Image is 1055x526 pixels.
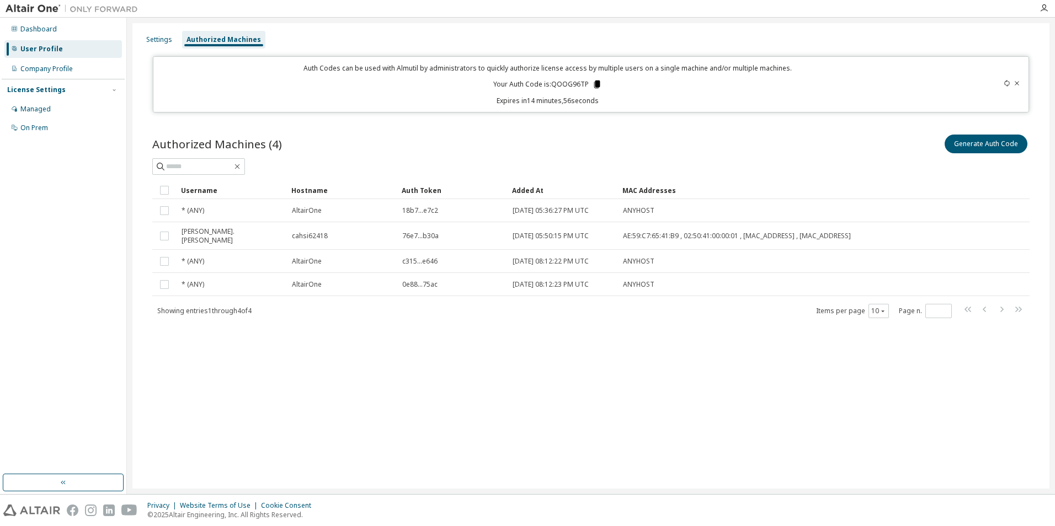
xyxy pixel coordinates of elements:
[160,96,936,105] p: Expires in 14 minutes, 56 seconds
[20,65,73,73] div: Company Profile
[182,257,204,266] span: * (ANY)
[402,232,439,240] span: 76e7...b30a
[292,232,328,240] span: cahsi62418
[3,504,60,516] img: altair_logo.svg
[20,25,57,34] div: Dashboard
[402,181,503,199] div: Auth Token
[402,280,438,289] span: 0e88...75ac
[292,206,322,215] span: AltairOne
[291,181,393,199] div: Hostname
[622,181,914,199] div: MAC Addresses
[623,206,654,215] span: ANYHOST
[402,257,438,266] span: c315...e646
[152,136,282,152] span: Authorized Machines (4)
[945,135,1027,153] button: Generate Auth Code
[513,232,589,240] span: [DATE] 05:50:15 PM UTC
[513,280,589,289] span: [DATE] 08:12:23 PM UTC
[147,501,180,510] div: Privacy
[181,181,283,199] div: Username
[512,181,614,199] div: Added At
[623,232,851,240] span: AE:59:C7:65:41:B9 , 02:50:41:00:00:01 , [MAC_ADDRESS] , [MAC_ADDRESS]
[7,85,66,94] div: License Settings
[623,280,654,289] span: ANYHOST
[157,306,252,315] span: Showing entries 1 through 4 of 4
[623,257,654,266] span: ANYHOST
[187,35,261,44] div: Authorized Machines
[147,510,318,519] p: © 2025 Altair Engineering, Inc. All Rights Reserved.
[20,45,63,53] div: User Profile
[402,206,438,215] span: 18b7...e7c2
[182,206,204,215] span: * (ANY)
[103,504,115,516] img: linkedin.svg
[180,501,261,510] div: Website Terms of Use
[292,257,322,266] span: AltairOne
[121,504,137,516] img: youtube.svg
[871,307,886,315] button: 10
[493,79,602,89] p: Your Auth Code is: QOOG96TP
[85,504,97,516] img: instagram.svg
[67,504,78,516] img: facebook.svg
[182,227,282,245] span: [PERSON_NAME].[PERSON_NAME]
[20,105,51,114] div: Managed
[146,35,172,44] div: Settings
[182,280,204,289] span: * (ANY)
[160,63,936,73] p: Auth Codes can be used with Almutil by administrators to quickly authorize license access by mult...
[20,124,48,132] div: On Prem
[816,304,889,318] span: Items per page
[292,280,322,289] span: AltairOne
[261,501,318,510] div: Cookie Consent
[6,3,143,14] img: Altair One
[513,206,589,215] span: [DATE] 05:36:27 PM UTC
[513,257,589,266] span: [DATE] 08:12:22 PM UTC
[899,304,952,318] span: Page n.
